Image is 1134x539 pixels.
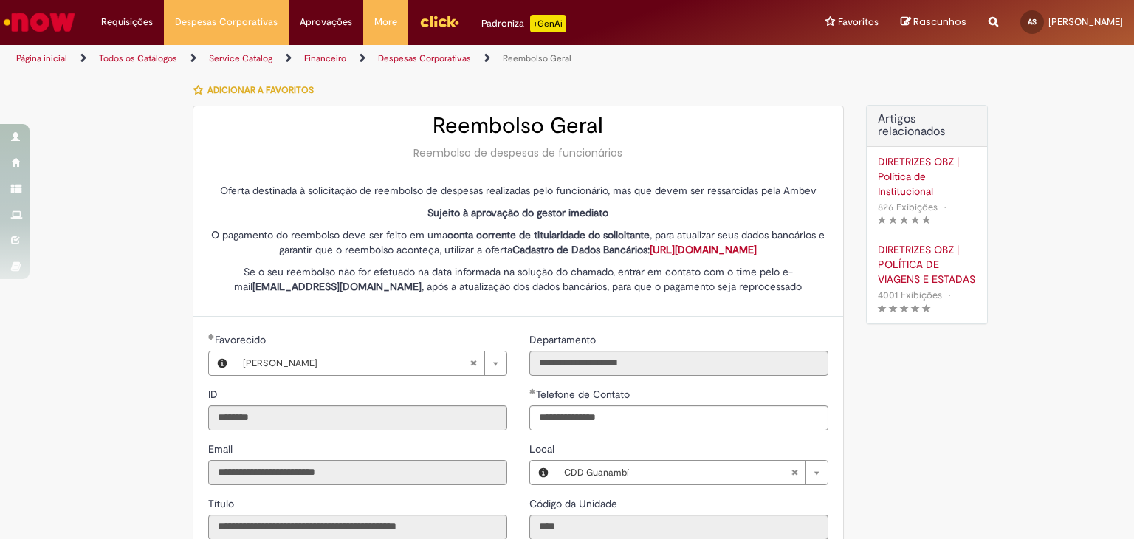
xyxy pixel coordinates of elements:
[447,228,650,241] strong: conta corrente de titularidade do solicitante
[208,334,215,340] span: Obrigatório Preenchido
[481,15,566,32] div: Padroniza
[208,405,507,430] input: ID
[1048,16,1123,28] span: [PERSON_NAME]
[529,333,599,346] span: Somente leitura - Departamento
[878,201,938,213] span: 826 Exibições
[878,289,942,301] span: 4001 Exibições
[175,15,278,30] span: Despesas Corporativas
[650,243,757,256] a: [URL][DOMAIN_NAME]
[512,243,757,256] strong: Cadastro de Dados Bancários:
[878,113,976,139] h3: Artigos relacionados
[419,10,459,32] img: click_logo_yellow_360x200.png
[208,145,828,160] div: Reembolso de despesas de funcionários
[215,333,269,346] span: Necessários - Favorecido
[1028,17,1037,27] span: AS
[374,15,397,30] span: More
[530,461,557,484] button: Local, Visualizar este registro CDD Guanambí
[783,461,805,484] abbr: Limpar campo Local
[901,16,966,30] a: Rascunhos
[503,52,571,64] a: Reembolso Geral
[529,388,536,394] span: Obrigatório Preenchido
[209,351,236,375] button: Favorecido, Visualizar este registro Addison Ramos De Souza
[209,52,272,64] a: Service Catalog
[193,75,322,106] button: Adicionar a Favoritos
[838,15,879,30] span: Favoritos
[529,351,828,376] input: Departamento
[236,351,506,375] a: [PERSON_NAME]Limpar campo Favorecido
[557,461,828,484] a: CDD GuanambíLimpar campo Local
[252,280,422,293] strong: [EMAIL_ADDRESS][DOMAIN_NAME]
[529,332,599,347] label: Somente leitura - Departamento
[529,442,557,456] span: Local
[529,497,620,510] span: Somente leitura - Código da Unidade
[11,45,745,72] ul: Trilhas de página
[99,52,177,64] a: Todos os Catálogos
[208,387,221,402] label: Somente leitura - ID
[878,154,976,199] a: DIRETRIZES OBZ | Política de Institucional
[243,351,470,375] span: [PERSON_NAME]
[208,388,221,401] span: Somente leitura - ID
[564,461,791,484] span: CDD Guanambí
[208,114,828,138] h2: Reembolso Geral
[941,197,949,217] span: •
[208,264,828,294] p: Se o seu reembolso não for efetuado na data informada na solução do chamado, entrar em contato co...
[304,52,346,64] a: Financeiro
[16,52,67,64] a: Página inicial
[208,183,828,198] p: Oferta destinada à solicitação de reembolso de despesas realizadas pelo funcionário, mas que deve...
[378,52,471,64] a: Despesas Corporativas
[208,496,237,511] label: Somente leitura - Título
[101,15,153,30] span: Requisições
[462,351,484,375] abbr: Limpar campo Favorecido
[1,7,78,37] img: ServiceNow
[536,388,633,401] span: Telefone de Contato
[208,227,828,257] p: O pagamento do reembolso deve ser feito em uma , para atualizar seus dados bancários e garantir q...
[208,442,236,456] label: Somente leitura - Email
[530,15,566,32] p: +GenAi
[427,206,608,219] strong: Sujeito à aprovação do gestor imediato
[207,84,314,96] span: Adicionar a Favoritos
[529,496,620,511] label: Somente leitura - Código da Unidade
[529,405,828,430] input: Telefone de Contato
[945,285,954,305] span: •
[878,242,976,286] a: DIRETRIZES OBZ | POLÍTICA DE VIAGENS E ESTADAS
[208,497,237,510] span: Somente leitura - Título
[913,15,966,29] span: Rascunhos
[208,460,507,485] input: Email
[300,15,352,30] span: Aprovações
